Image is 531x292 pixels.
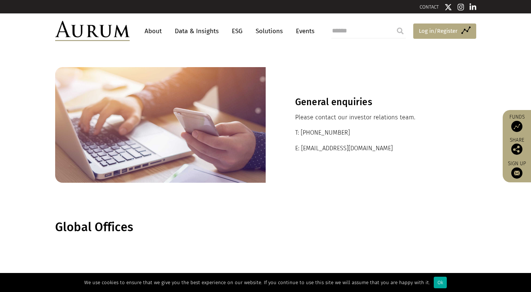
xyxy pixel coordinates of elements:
[420,4,439,10] a: CONTACT
[252,24,287,38] a: Solutions
[470,3,476,11] img: Linkedin icon
[393,23,408,38] input: Submit
[458,3,464,11] img: Instagram icon
[445,3,452,11] img: Twitter icon
[419,26,458,35] span: Log in/Register
[55,21,130,41] img: Aurum
[55,220,474,235] h1: Global Offices
[171,24,222,38] a: Data & Insights
[228,24,246,38] a: ESG
[295,97,447,108] h3: General enquiries
[292,24,315,38] a: Events
[511,121,522,132] img: Access Funds
[506,160,527,179] a: Sign up
[511,144,522,155] img: Share this post
[506,138,527,155] div: Share
[295,113,447,122] p: Please contact our investor relations team.
[434,277,447,288] div: Ok
[506,114,527,132] a: Funds
[511,167,522,179] img: Sign up to our newsletter
[413,23,476,39] a: Log in/Register
[141,24,165,38] a: About
[295,144,447,153] p: E: [EMAIL_ADDRESS][DOMAIN_NAME]
[295,128,447,138] p: T: [PHONE_NUMBER]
